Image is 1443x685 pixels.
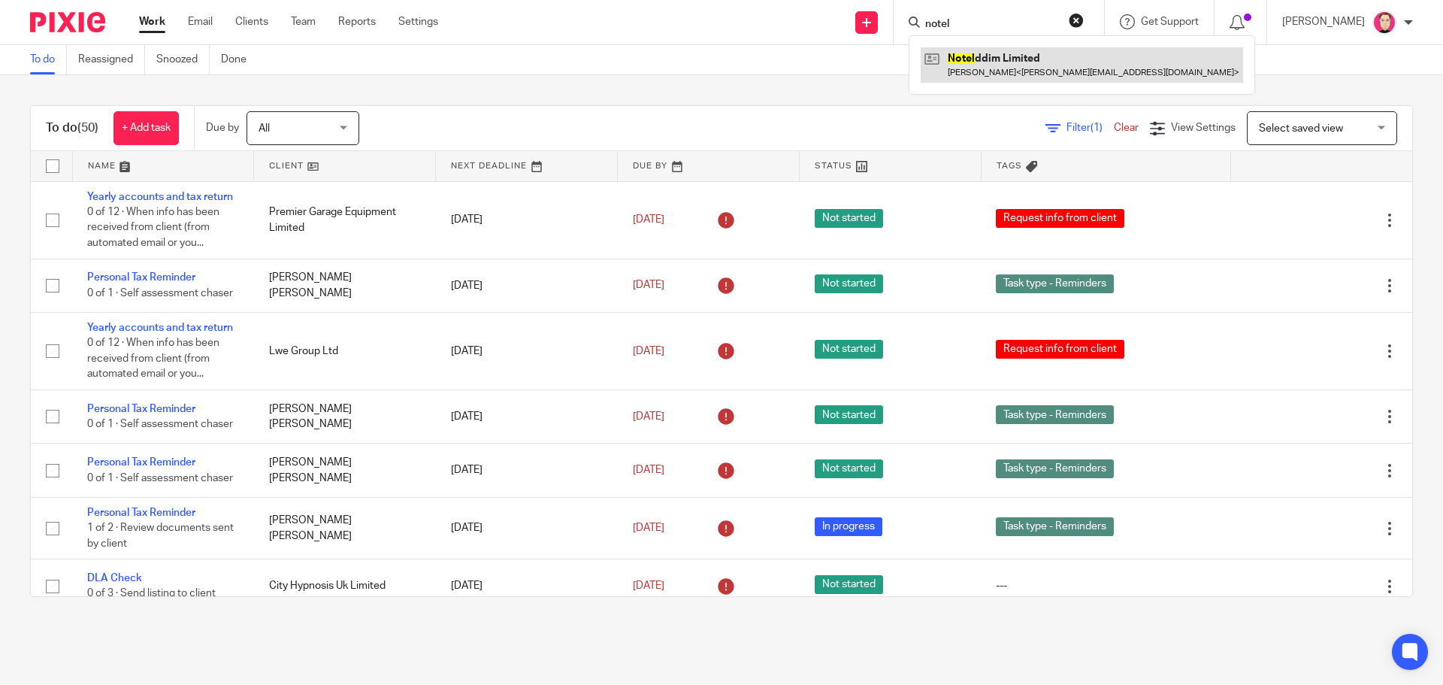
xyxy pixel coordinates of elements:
[87,508,195,518] a: Personal Tax Reminder
[156,45,210,74] a: Snoozed
[206,120,239,135] p: Due by
[254,312,436,389] td: Lwe Group Ltd
[633,280,664,291] span: [DATE]
[87,192,233,202] a: Yearly accounts and tax return
[221,45,258,74] a: Done
[87,404,195,414] a: Personal Tax Reminder
[815,517,882,536] span: In progress
[815,340,883,359] span: Not started
[924,18,1059,32] input: Search
[139,14,165,29] a: Work
[996,517,1114,536] span: Task type - Reminders
[1066,123,1114,133] span: Filter
[815,459,883,478] span: Not started
[87,288,233,299] span: 0 of 1 · Self assessment chaser
[259,123,270,134] span: All
[77,122,98,134] span: (50)
[1091,123,1103,133] span: (1)
[815,405,883,424] span: Not started
[1069,13,1084,28] button: Clear
[997,162,1022,170] span: Tags
[254,390,436,444] td: [PERSON_NAME] [PERSON_NAME]
[633,411,664,422] span: [DATE]
[996,459,1114,478] span: Task type - Reminders
[87,419,233,429] span: 0 of 1 · Self assessment chaser
[254,444,436,497] td: [PERSON_NAME] [PERSON_NAME]
[436,259,618,312] td: [DATE]
[254,559,436,613] td: City Hypnosis Uk Limited
[633,465,664,475] span: [DATE]
[1259,123,1343,134] span: Select saved view
[633,214,664,225] span: [DATE]
[78,45,145,74] a: Reassigned
[87,523,234,549] span: 1 of 2 · Review documents sent by client
[996,209,1124,228] span: Request info from client
[87,457,195,468] a: Personal Tax Reminder
[996,274,1114,293] span: Task type - Reminders
[254,497,436,559] td: [PERSON_NAME] [PERSON_NAME]
[815,209,883,228] span: Not started
[87,589,216,599] span: 0 of 3 · Send listing to client
[436,497,618,559] td: [DATE]
[815,274,883,293] span: Not started
[436,390,618,444] td: [DATE]
[1114,123,1139,133] a: Clear
[254,259,436,312] td: [PERSON_NAME] [PERSON_NAME]
[30,12,105,32] img: Pixie
[113,111,179,145] a: + Add task
[291,14,316,29] a: Team
[87,473,233,483] span: 0 of 1 · Self assessment chaser
[87,323,233,333] a: Yearly accounts and tax return
[235,14,268,29] a: Clients
[633,346,664,356] span: [DATE]
[996,405,1114,424] span: Task type - Reminders
[87,573,142,583] a: DLA Check
[996,578,1215,593] div: ---
[338,14,376,29] a: Reports
[30,45,67,74] a: To do
[996,340,1124,359] span: Request info from client
[1171,123,1236,133] span: View Settings
[87,207,219,248] span: 0 of 12 · When info has been received from client (from automated email or you...
[633,523,664,533] span: [DATE]
[436,444,618,497] td: [DATE]
[254,181,436,259] td: Premier Garage Equipment Limited
[436,312,618,389] td: [DATE]
[46,120,98,136] h1: To do
[87,338,219,380] span: 0 of 12 · When info has been received from client (from automated email or you...
[398,14,438,29] a: Settings
[436,559,618,613] td: [DATE]
[87,272,195,283] a: Personal Tax Reminder
[436,181,618,259] td: [DATE]
[633,580,664,591] span: [DATE]
[815,575,883,594] span: Not started
[1372,11,1396,35] img: Bradley%20-%20Pink.png
[1282,14,1365,29] p: [PERSON_NAME]
[188,14,213,29] a: Email
[1141,17,1199,27] span: Get Support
